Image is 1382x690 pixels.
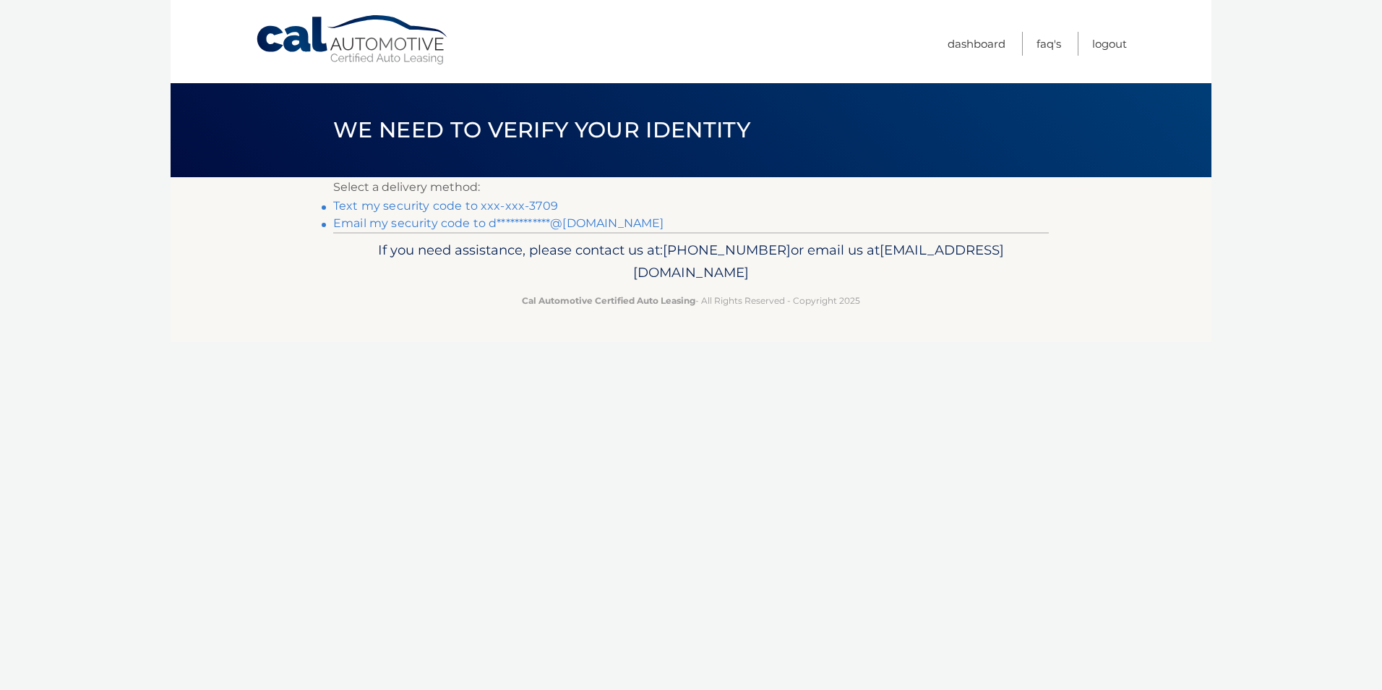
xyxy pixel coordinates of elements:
[948,32,1005,56] a: Dashboard
[255,14,450,66] a: Cal Automotive
[1092,32,1127,56] a: Logout
[663,242,791,258] span: [PHONE_NUMBER]
[333,177,1049,197] p: Select a delivery method:
[333,116,750,143] span: We need to verify your identity
[1036,32,1061,56] a: FAQ's
[522,295,695,306] strong: Cal Automotive Certified Auto Leasing
[333,199,558,213] a: Text my security code to xxx-xxx-3709
[343,239,1039,285] p: If you need assistance, please contact us at: or email us at
[343,293,1039,308] p: - All Rights Reserved - Copyright 2025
